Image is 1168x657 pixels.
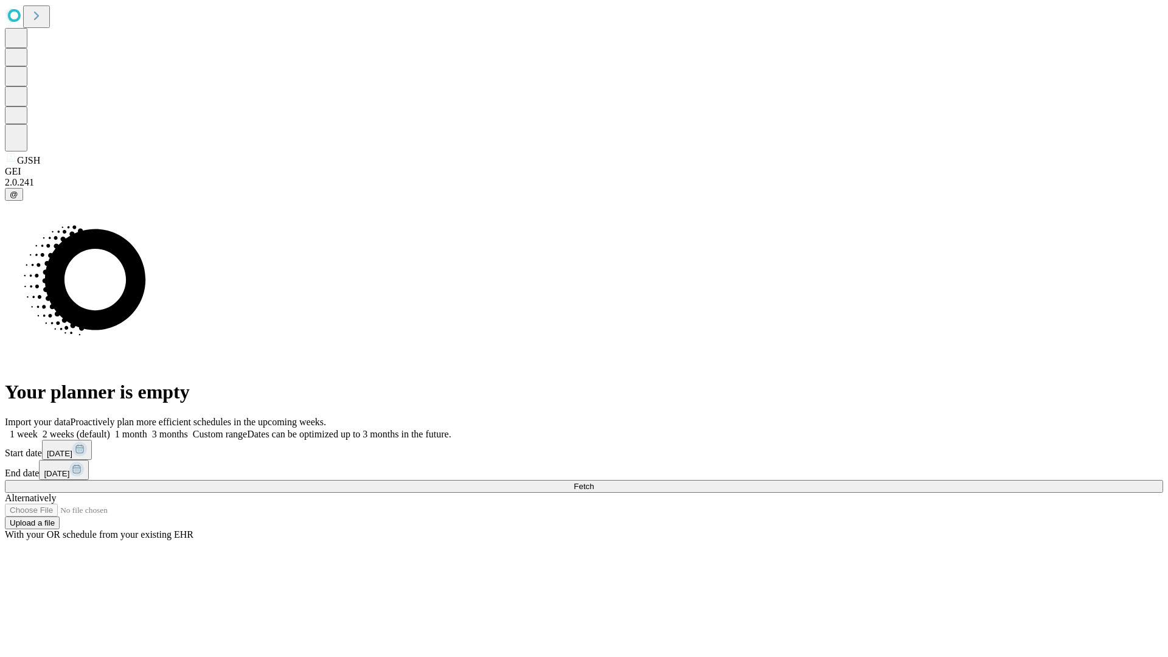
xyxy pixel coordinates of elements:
button: Fetch [5,480,1163,493]
span: Import your data [5,417,71,427]
button: @ [5,188,23,201]
div: Start date [5,440,1163,460]
span: 1 week [10,429,38,439]
span: 2 weeks (default) [43,429,110,439]
span: [DATE] [47,449,72,458]
span: With your OR schedule from your existing EHR [5,529,193,540]
div: End date [5,460,1163,480]
span: GJSH [17,155,40,165]
div: GEI [5,166,1163,177]
button: [DATE] [42,440,92,460]
span: Alternatively [5,493,56,503]
span: [DATE] [44,469,69,478]
span: 1 month [115,429,147,439]
button: [DATE] [39,460,89,480]
span: Dates can be optimized up to 3 months in the future. [247,429,451,439]
div: 2.0.241 [5,177,1163,188]
span: 3 months [152,429,188,439]
span: Custom range [193,429,247,439]
span: Proactively plan more efficient schedules in the upcoming weeks. [71,417,326,427]
button: Upload a file [5,516,60,529]
span: @ [10,190,18,199]
span: Fetch [574,482,594,491]
h1: Your planner is empty [5,381,1163,403]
